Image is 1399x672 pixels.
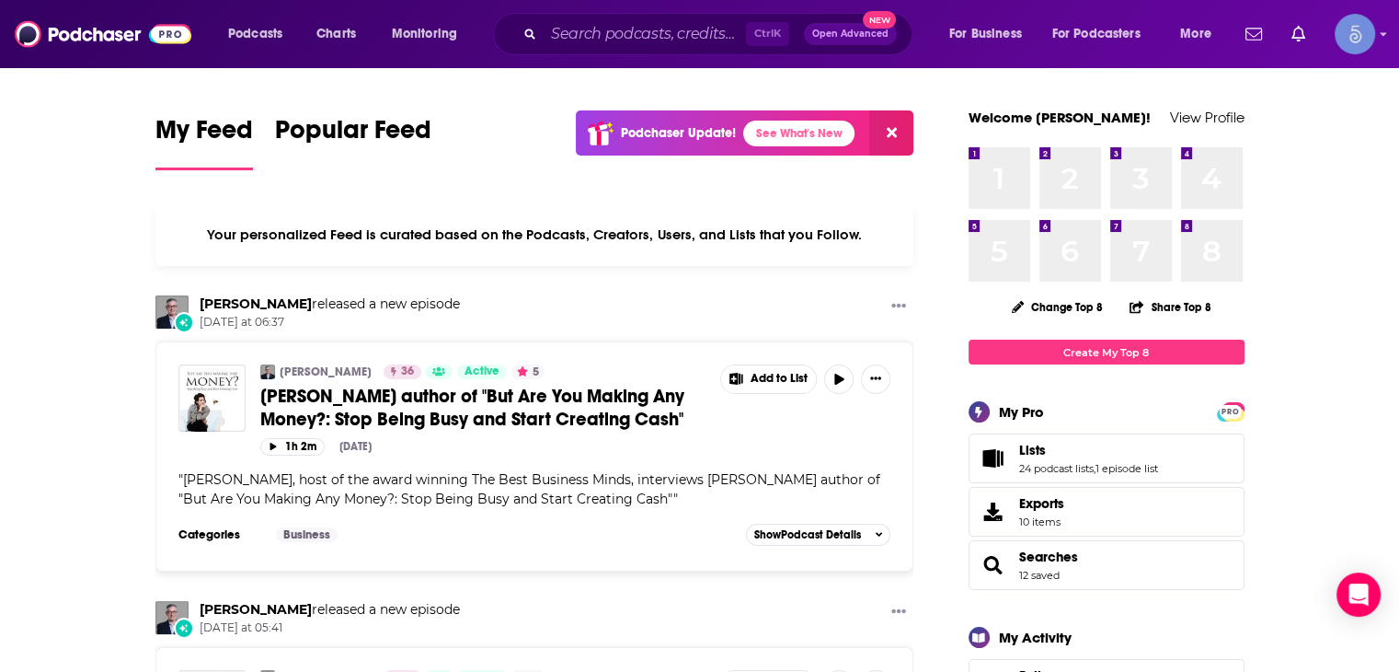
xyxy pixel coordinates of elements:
a: View Profile [1170,109,1244,126]
span: For Business [949,21,1022,47]
div: My Activity [999,629,1072,646]
a: [PERSON_NAME] author of "But Are You Making Any Money?: Stop Being Busy and Start Creating Cash" [260,385,707,431]
span: Searches [969,540,1244,590]
span: " " [178,471,880,507]
span: Exports [1019,495,1064,512]
div: Open Intercom Messenger [1336,573,1381,617]
a: Searches [1019,549,1078,565]
a: Marc Kramer [200,295,312,312]
button: open menu [215,19,306,49]
a: Charts [304,19,367,49]
a: Create My Top 8 [969,340,1244,365]
span: Logged in as Spiral5-G1 [1335,14,1375,54]
span: [DATE] at 06:37 [200,315,460,330]
button: ShowPodcast Details [746,524,891,546]
img: Marley Majcher author of "But Are You Making Any Money?: Stop Being Busy and Start Creating Cash" [178,365,246,432]
div: Your personalized Feed is curated based on the Podcasts, Creators, Users, and Lists that you Follow. [155,203,914,266]
span: Lists [1019,442,1046,458]
a: Marc Kramer [200,601,312,618]
button: Show profile menu [1335,14,1375,54]
span: 10 items [1019,516,1064,528]
span: , [1094,462,1095,475]
button: open menu [1167,19,1234,49]
span: Active [464,363,499,381]
a: [PERSON_NAME] [280,365,372,379]
button: Show More Button [884,295,913,319]
button: 5 [511,365,545,379]
span: More [1180,21,1211,47]
button: Show More Button [884,601,913,624]
span: [DATE] at 05:41 [200,620,460,636]
button: open menu [1040,19,1167,49]
a: 12 saved [1019,569,1060,582]
span: My Feed [155,114,253,156]
span: Podcasts [228,21,282,47]
a: Lists [975,446,1012,471]
button: Share Top 8 [1129,289,1211,325]
span: Charts [316,21,356,47]
div: New Episode [174,312,194,332]
span: [PERSON_NAME], host of the award winning The Best Business Minds, interviews [PERSON_NAME] author... [178,471,880,507]
div: New Episode [174,618,194,638]
button: Show More Button [721,365,817,393]
img: Marc Kramer [155,601,189,634]
p: Podchaser Update! [621,125,736,141]
a: Business [276,527,338,542]
a: Exports [969,487,1244,537]
span: [PERSON_NAME] author of "But Are You Making Any Money?: Stop Being Busy and Start Creating Cash" [260,385,684,431]
a: Welcome [PERSON_NAME]! [969,109,1151,126]
a: Active [457,365,507,379]
a: 1 episode list [1095,462,1158,475]
div: Search podcasts, credits, & more... [510,13,930,55]
h3: released a new episode [200,295,460,313]
span: Add to List [751,372,808,386]
button: open menu [379,19,481,49]
a: My Feed [155,114,253,170]
span: Ctrl K [746,22,789,46]
img: Marc Kramer [155,295,189,329]
span: Popular Feed [275,114,431,156]
a: Lists [1019,442,1158,458]
span: New [863,11,896,29]
a: 24 podcast lists [1019,462,1094,475]
div: [DATE] [339,440,372,453]
a: See What's New [743,121,854,146]
button: open menu [936,19,1045,49]
a: Show notifications dropdown [1284,18,1313,50]
span: 36 [401,363,414,381]
span: Exports [975,499,1012,525]
a: Popular Feed [275,114,431,170]
button: 1h 2m [260,438,325,456]
a: 36 [384,365,421,379]
span: For Podcasters [1052,21,1141,47]
button: Change Top 8 [1001,295,1115,319]
h3: Categories [178,527,261,542]
input: Search podcasts, credits, & more... [544,19,746,49]
span: Show Podcast Details [754,528,861,541]
img: Marc Kramer [260,365,275,379]
h3: released a new episode [200,601,460,619]
button: Open AdvancedNew [804,23,897,45]
button: Show More Button [861,365,890,394]
a: Show notifications dropdown [1238,18,1269,50]
span: Monitoring [392,21,457,47]
span: Lists [969,434,1244,483]
a: Searches [975,552,1012,578]
span: PRO [1220,405,1242,419]
a: PRO [1220,404,1242,418]
img: User Profile [1335,14,1375,54]
span: Open Advanced [812,29,889,39]
img: Podchaser - Follow, Share and Rate Podcasts [15,17,191,52]
div: My Pro [999,403,1044,421]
